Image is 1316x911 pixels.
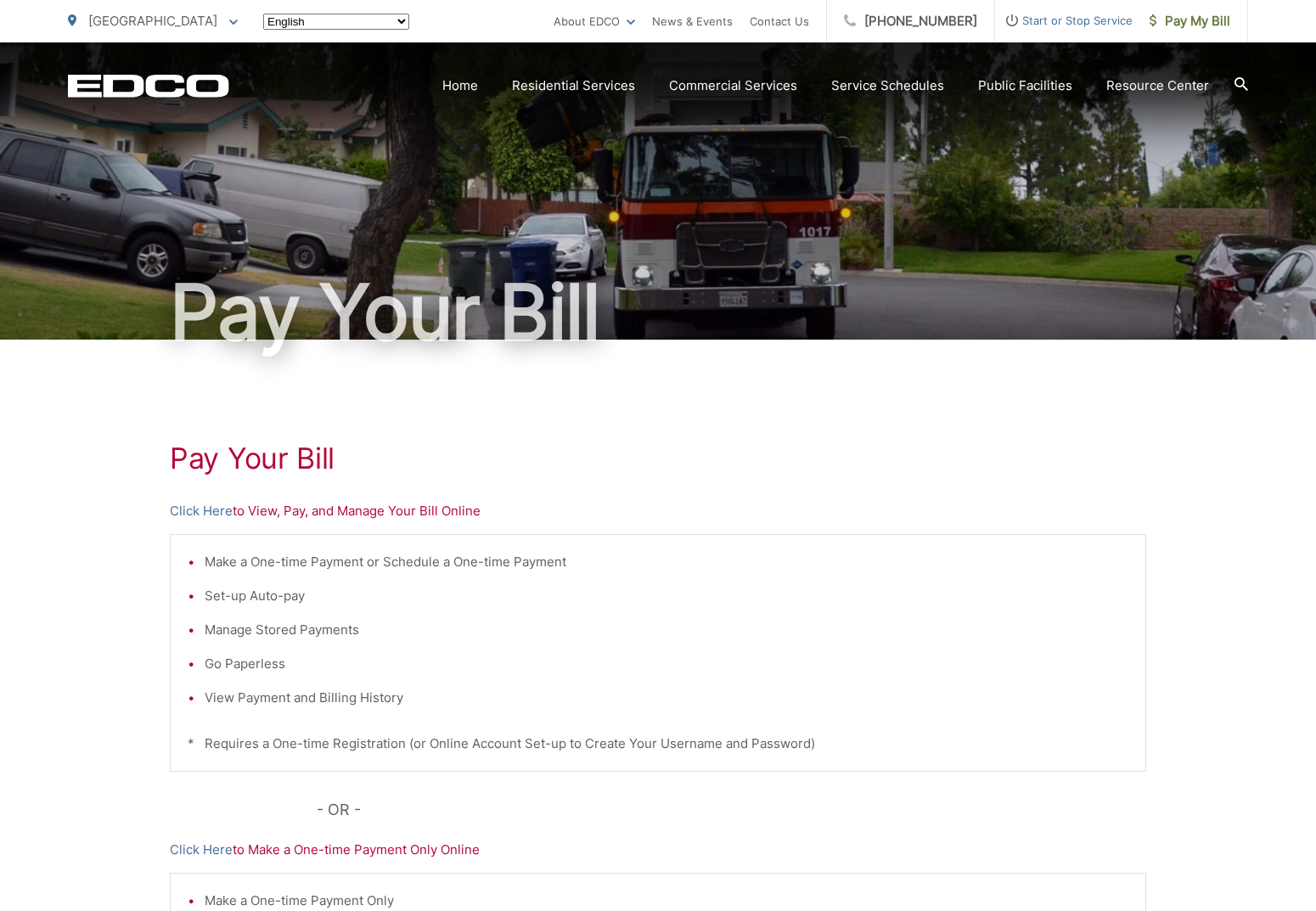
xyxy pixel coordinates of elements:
[88,13,217,29] span: [GEOGRAPHIC_DATA]
[831,76,944,96] a: Service Schedules
[170,840,233,860] a: Click Here
[205,654,1128,674] li: Go Paperless
[170,501,233,521] a: Click Here
[68,74,229,98] a: EDCD logo. Return to the homepage.
[978,76,1072,96] a: Public Facilities
[554,11,635,31] a: About EDCO
[750,11,809,31] a: Contact Us
[1150,11,1230,31] span: Pay My Bill
[205,620,1128,640] li: Manage Stored Payments
[263,14,409,30] select: Select a language
[170,501,1146,521] p: to View, Pay, and Manage Your Bill Online
[170,840,1146,860] p: to Make a One-time Payment Only Online
[188,734,1128,754] p: * Requires a One-time Registration (or Online Account Set-up to Create Your Username and Password)
[652,11,733,31] a: News & Events
[205,586,1128,606] li: Set-up Auto-pay
[68,270,1248,355] h1: Pay Your Bill
[669,76,797,96] a: Commercial Services
[205,891,1128,911] li: Make a One-time Payment Only
[1106,76,1209,96] a: Resource Center
[170,441,1146,475] h1: Pay Your Bill
[512,76,635,96] a: Residential Services
[442,76,478,96] a: Home
[205,552,1128,572] li: Make a One-time Payment or Schedule a One-time Payment
[317,797,1147,823] p: - OR -
[205,688,1128,708] li: View Payment and Billing History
